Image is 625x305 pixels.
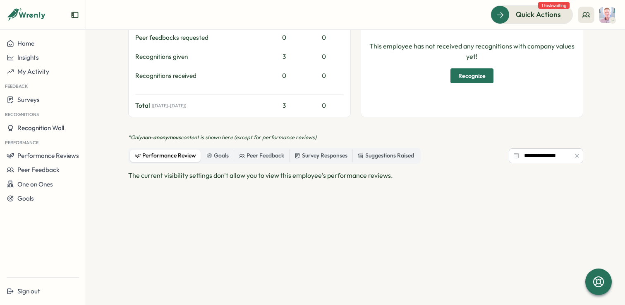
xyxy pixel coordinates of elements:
div: 3 [268,101,301,110]
div: Recognitions received [135,71,264,80]
button: Quick Actions [491,5,573,24]
button: Expand sidebar [71,11,79,19]
span: Insights [17,53,39,61]
button: Recognize [450,68,493,83]
span: ( [DATE] - [DATE] ) [152,103,186,109]
div: Peer Feedback [239,151,284,160]
div: 0 [304,71,344,80]
p: This employee has not received any recognitions with company values yet! [368,41,576,62]
span: Peer Feedback [17,166,60,174]
div: Survey Responses [295,151,347,160]
span: My Activity [17,68,49,75]
div: Performance Review [135,151,196,160]
div: 0 [268,33,301,42]
span: Recognize [458,69,486,83]
p: The current visibility settings don't allow you to view this employee's performance reviews. [128,170,393,181]
div: 0 [304,33,344,42]
span: Recognition Wall [17,124,64,132]
span: Total [135,101,150,110]
span: Surveys [17,96,40,104]
div: Goals [206,151,229,160]
div: 3 [268,52,301,61]
span: Sign out [17,287,40,295]
span: non-anonymous [142,134,181,140]
div: Peer feedbacks requested [135,33,264,42]
span: Performance Reviews [17,152,79,160]
span: Quick Actions [516,9,561,20]
div: 0 [304,52,344,61]
img: Martyn Fagg [599,7,615,23]
div: Recognitions given [135,52,264,61]
p: *Only content is shown here (except for performance reviews) [128,134,583,141]
span: Goals [17,194,34,202]
span: Home [17,39,34,47]
div: 0 [268,71,301,80]
span: 1 task waiting [538,2,570,9]
div: 0 [304,101,344,110]
span: One on Ones [17,180,53,188]
div: Suggestions Raised [358,151,414,160]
